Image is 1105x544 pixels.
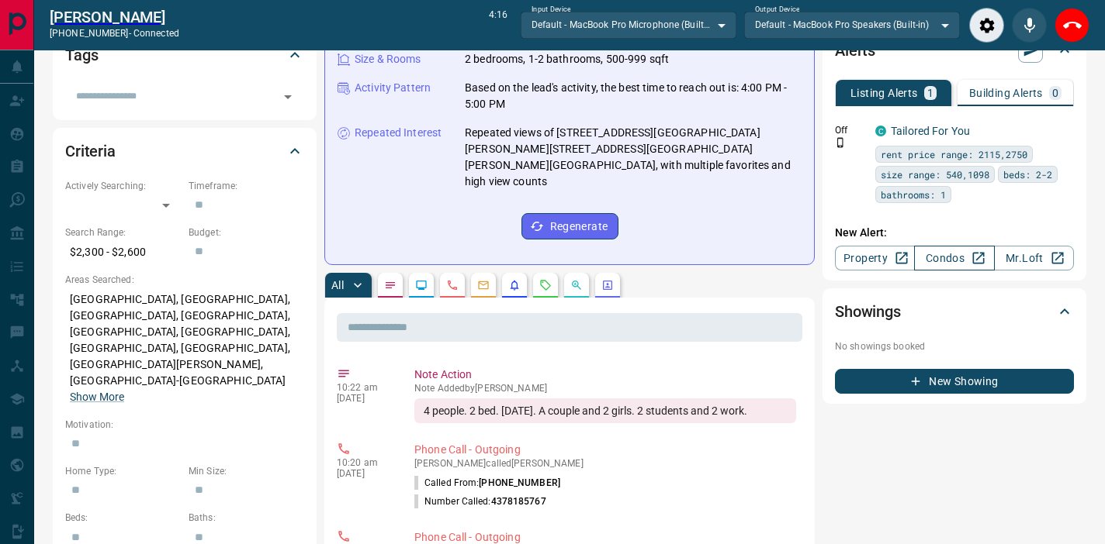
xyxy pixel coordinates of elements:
h2: Tags [65,43,98,67]
a: Mr.Loft [994,246,1074,270]
svg: Calls [446,279,459,291]
a: [PERSON_NAME] [50,8,179,26]
svg: Lead Browsing Activity [415,279,428,291]
p: 2 bedrooms, 1-2 bathrooms, 500-999 sqft [465,51,669,67]
span: connected [133,28,179,39]
button: Regenerate [521,213,618,239]
p: Called From: [414,476,560,490]
p: Actively Searching: [65,179,181,193]
p: [PHONE_NUMBER] - [50,26,179,40]
p: 1 [927,88,934,98]
svg: Notes [384,279,397,291]
div: Audio Settings [969,8,1004,43]
p: $2,300 - $2,600 [65,239,181,265]
h2: Criteria [65,139,116,164]
span: size range: 540,1098 [881,167,989,182]
p: Number Called: [414,494,546,508]
p: Off [835,123,866,137]
p: [GEOGRAPHIC_DATA], [GEOGRAPHIC_DATA], [GEOGRAPHIC_DATA], [GEOGRAPHIC_DATA], [GEOGRAPHIC_DATA], [G... [65,287,304,410]
svg: Push Notification Only [835,137,846,148]
p: Repeated Interest [355,125,442,141]
a: Property [835,246,915,270]
p: Search Range: [65,226,181,239]
svg: Opportunities [570,279,583,291]
div: Mute [1012,8,1047,43]
p: No showings booked [835,339,1074,353]
p: Note Added by [PERSON_NAME] [414,383,796,394]
p: Phone Call - Outgoing [414,442,796,458]
p: 0 [1052,88,1058,98]
label: Input Device [532,5,571,15]
p: Activity Pattern [355,80,431,96]
p: Budget: [189,226,304,239]
p: Baths: [189,511,304,525]
p: 10:22 am [337,382,391,393]
a: Condos [914,246,994,270]
p: Motivation: [65,418,304,432]
button: Open [277,86,299,108]
p: All [331,280,344,291]
div: 4 people. 2 bed. [DATE]. A couple and 2 girls. 2 students and 2 work. [414,398,796,423]
p: Listing Alerts [850,88,918,98]
a: Tailored For You [891,125,970,137]
p: [DATE] [337,468,391,479]
svg: Emails [477,279,490,291]
p: Areas Searched: [65,273,304,287]
label: Output Device [755,5,799,15]
h2: Alerts [835,38,875,63]
div: Criteria [65,133,304,170]
p: Home Type: [65,464,181,478]
div: Alerts [835,32,1074,69]
p: Beds: [65,511,181,525]
span: bathrooms: 1 [881,187,946,202]
div: condos.ca [875,126,886,136]
div: Showings [835,293,1074,330]
button: New Showing [835,369,1074,394]
p: 4:16 [489,8,507,43]
p: Building Alerts [969,88,1043,98]
span: 4378185767 [491,496,546,507]
svg: Requests [539,279,552,291]
p: Timeframe: [189,179,304,193]
div: Default - MacBook Pro Microphone (Built-in) [521,12,736,38]
button: Show More [70,389,124,405]
p: Note Action [414,367,796,383]
p: Based on the lead's activity, the best time to reach out is: 4:00 PM - 5:00 PM [465,80,802,112]
div: Default - MacBook Pro Speakers (Built-in) [744,12,960,38]
span: [PHONE_NUMBER] [479,477,560,488]
span: rent price range: 2115,2750 [881,146,1027,162]
p: New Alert: [835,225,1074,241]
p: [PERSON_NAME] called [PERSON_NAME] [414,458,796,469]
div: Tags [65,36,304,74]
svg: Agent Actions [601,279,614,291]
span: beds: 2-2 [1003,167,1052,182]
p: 10:20 am [337,457,391,468]
p: [DATE] [337,393,391,404]
p: Min Size: [189,464,304,478]
h2: Showings [835,299,901,324]
div: End Call [1055,8,1089,43]
p: Size & Rooms [355,51,421,67]
p: Repeated views of [STREET_ADDRESS][GEOGRAPHIC_DATA][PERSON_NAME][STREET_ADDRESS][GEOGRAPHIC_DATA]... [465,125,802,190]
svg: Listing Alerts [508,279,521,291]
